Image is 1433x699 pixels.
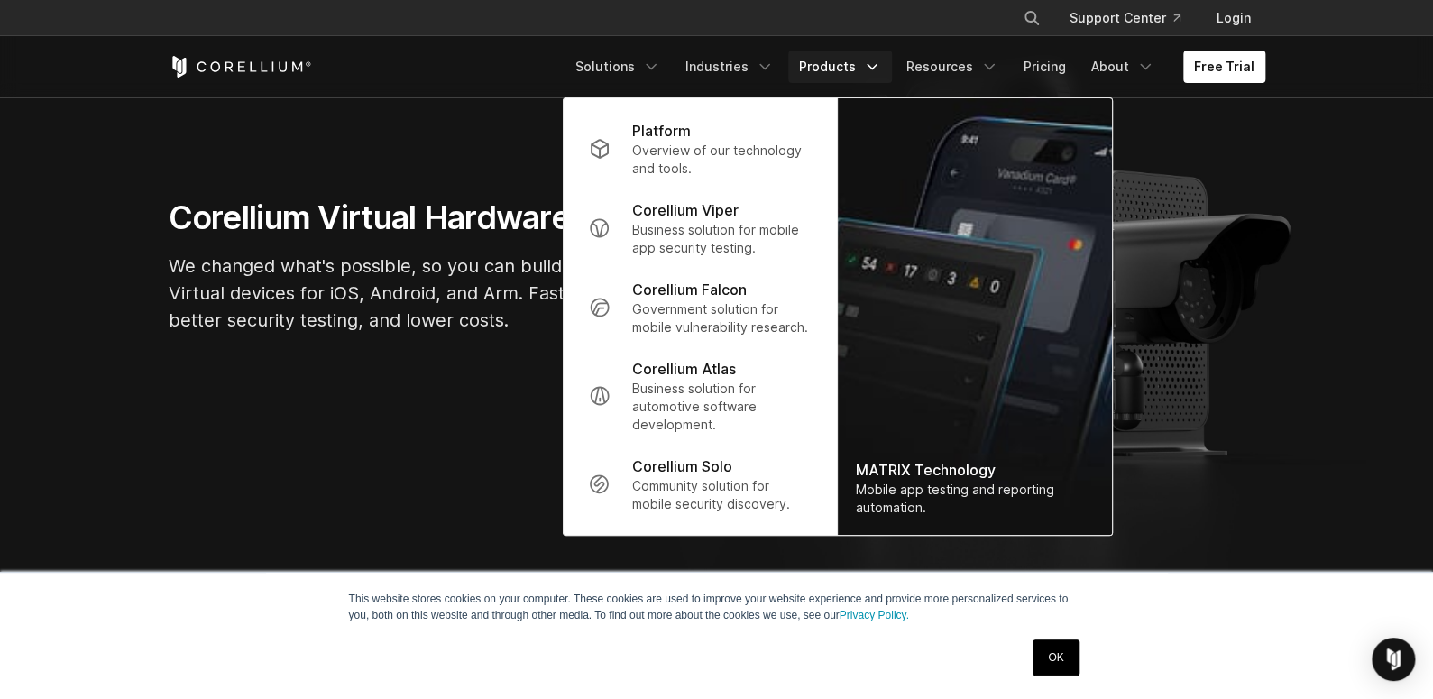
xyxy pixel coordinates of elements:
a: Support Center [1055,2,1195,34]
p: Corellium Viper [631,199,738,221]
a: Corellium Viper Business solution for mobile app security testing. [574,189,825,268]
a: MATRIX Technology Mobile app testing and reporting automation. [837,98,1111,535]
p: Community solution for mobile security discovery. [631,477,811,513]
p: Government solution for mobile vulnerability research. [631,300,811,336]
p: Corellium Falcon [631,279,746,300]
p: Business solution for automotive software development. [631,380,811,434]
p: Overview of our technology and tools. [631,142,811,178]
a: Pricing [1013,51,1077,83]
a: Corellium Atlas Business solution for automotive software development. [574,347,825,445]
a: Platform Overview of our technology and tools. [574,109,825,189]
h1: Corellium Virtual Hardware [169,198,710,238]
a: Industries [675,51,785,83]
a: Login [1202,2,1265,34]
div: Navigation Menu [565,51,1265,83]
a: Corellium Home [169,56,312,78]
div: Navigation Menu [1001,2,1265,34]
p: Corellium Atlas [631,358,735,380]
a: Resources [896,51,1009,83]
a: Corellium Falcon Government solution for mobile vulnerability research. [574,268,825,347]
p: Business solution for mobile app security testing. [631,221,811,257]
div: MATRIX Technology [855,459,1093,481]
img: Matrix_WebNav_1x [837,98,1111,535]
a: Solutions [565,51,671,83]
a: Corellium Solo Community solution for mobile security discovery. [574,445,825,524]
a: Free Trial [1183,51,1265,83]
a: Products [788,51,892,83]
p: Corellium Solo [631,455,731,477]
div: Mobile app testing and reporting automation. [855,481,1093,517]
div: Open Intercom Messenger [1372,638,1415,681]
a: Privacy Policy. [840,609,909,621]
a: OK [1033,639,1079,676]
p: Platform [631,120,690,142]
p: We changed what's possible, so you can build what's next. Virtual devices for iOS, Android, and A... [169,253,710,334]
a: About [1080,51,1165,83]
button: Search [1015,2,1048,34]
p: This website stores cookies on your computer. These cookies are used to improve your website expe... [349,591,1085,623]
